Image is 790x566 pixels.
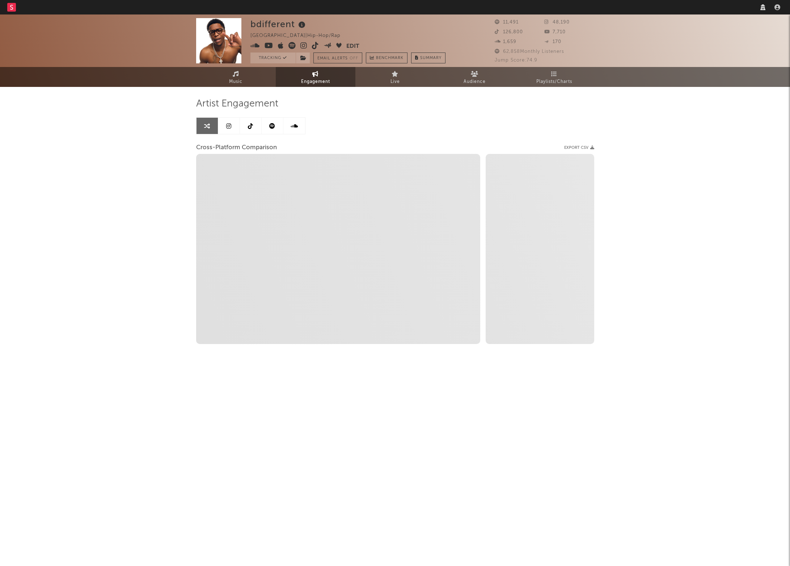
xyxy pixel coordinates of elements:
[276,67,355,87] a: Engagement
[376,54,404,63] span: Benchmark
[346,42,359,51] button: Edit
[366,53,407,63] a: Benchmark
[536,77,572,86] span: Playlists/Charts
[196,100,278,108] span: Artist Engagement
[464,77,486,86] span: Audience
[301,77,330,86] span: Engagement
[250,32,349,40] div: [GEOGRAPHIC_DATA] | Hip-Hop/Rap
[515,67,594,87] a: Playlists/Charts
[495,49,564,54] span: 62,858 Monthly Listeners
[250,18,307,30] div: bdifferent
[420,56,442,60] span: Summary
[544,30,566,34] span: 7,710
[355,67,435,87] a: Live
[313,53,362,63] button: Email AlertsOff
[544,20,570,25] span: 48,190
[495,30,523,34] span: 126,800
[564,146,594,150] button: Export CSV
[495,20,519,25] span: 11,491
[229,77,242,86] span: Music
[196,67,276,87] a: Music
[495,58,537,63] span: Jump Score: 74.9
[495,39,516,44] span: 1,659
[411,53,445,63] button: Summary
[250,53,296,63] button: Tracking
[435,67,515,87] a: Audience
[544,39,561,44] span: 170
[350,56,358,60] em: Off
[196,143,277,152] span: Cross-Platform Comparison
[390,77,400,86] span: Live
